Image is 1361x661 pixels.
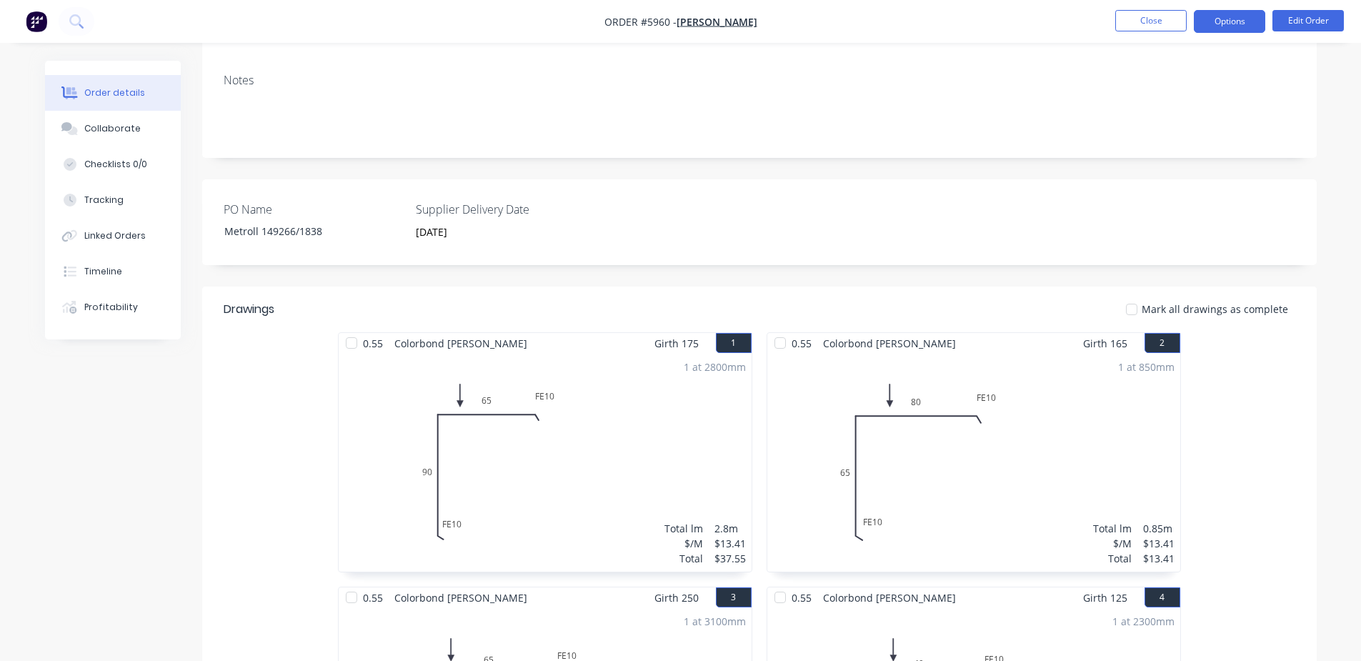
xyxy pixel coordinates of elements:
[1145,587,1180,607] button: 4
[716,587,752,607] button: 3
[357,587,389,608] span: 0.55
[84,122,141,135] div: Collaborate
[45,289,181,325] button: Profitability
[654,587,699,608] span: Girth 250
[1143,536,1175,551] div: $13.41
[684,359,746,374] div: 1 at 2800mm
[654,333,699,354] span: Girth 175
[1083,333,1127,354] span: Girth 165
[817,333,962,354] span: Colorbond [PERSON_NAME]
[224,201,402,218] label: PO Name
[389,333,533,354] span: Colorbond [PERSON_NAME]
[45,182,181,218] button: Tracking
[1083,587,1127,608] span: Girth 125
[714,536,746,551] div: $13.41
[1093,536,1132,551] div: $/M
[1115,10,1187,31] button: Close
[416,201,594,218] label: Supplier Delivery Date
[45,218,181,254] button: Linked Orders
[714,521,746,536] div: 2.8m
[84,229,146,242] div: Linked Orders
[1143,521,1175,536] div: 0.85m
[339,354,752,572] div: 0FE1090FE10651 at 2800mmTotal lm$/MTotal2.8m$13.41$37.55
[84,194,124,207] div: Tracking
[84,265,122,278] div: Timeline
[406,222,584,243] input: Enter date
[677,15,757,29] a: [PERSON_NAME]
[714,551,746,566] div: $37.55
[786,587,817,608] span: 0.55
[1143,551,1175,566] div: $13.41
[1272,10,1344,31] button: Edit Order
[716,333,752,353] button: 1
[664,521,703,536] div: Total lm
[26,11,47,32] img: Factory
[817,587,962,608] span: Colorbond [PERSON_NAME]
[604,15,677,29] span: Order #5960 -
[84,301,138,314] div: Profitability
[84,86,145,99] div: Order details
[45,146,181,182] button: Checklists 0/0
[684,614,746,629] div: 1 at 3100mm
[1194,10,1265,33] button: Options
[1093,521,1132,536] div: Total lm
[357,333,389,354] span: 0.55
[45,254,181,289] button: Timeline
[84,158,147,171] div: Checklists 0/0
[786,333,817,354] span: 0.55
[45,75,181,111] button: Order details
[224,74,1295,87] div: Notes
[1112,614,1175,629] div: 1 at 2300mm
[213,221,392,242] div: Metroll 149266/1838
[1093,551,1132,566] div: Total
[1118,359,1175,374] div: 1 at 850mm
[45,111,181,146] button: Collaborate
[1142,302,1288,317] span: Mark all drawings as complete
[1145,333,1180,353] button: 2
[389,587,533,608] span: Colorbond [PERSON_NAME]
[664,536,703,551] div: $/M
[664,551,703,566] div: Total
[224,301,274,318] div: Drawings
[767,354,1180,572] div: 0FE1065FE10801 at 850mmTotal lm$/MTotal0.85m$13.41$13.41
